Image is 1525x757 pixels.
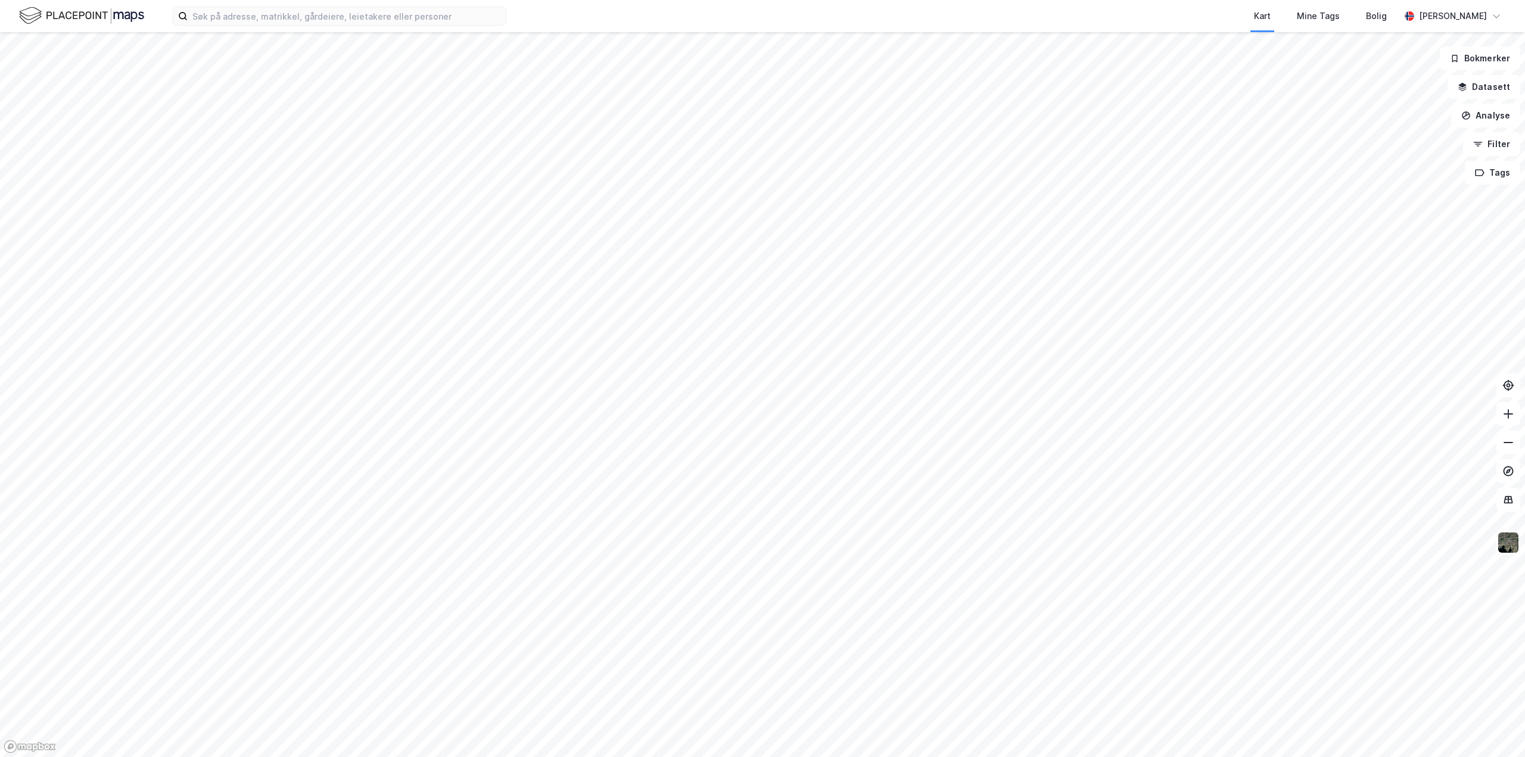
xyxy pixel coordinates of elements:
a: Mapbox homepage [4,740,56,753]
button: Bokmerker [1440,46,1520,70]
button: Analyse [1451,104,1520,127]
button: Datasett [1448,75,1520,99]
div: Mine Tags [1297,9,1340,23]
img: logo.f888ab2527a4732fd821a326f86c7f29.svg [19,5,144,26]
iframe: Chat Widget [1465,700,1525,757]
div: [PERSON_NAME] [1419,9,1487,23]
img: 9k= [1497,531,1520,554]
input: Søk på adresse, matrikkel, gårdeiere, leietakere eller personer [188,7,506,25]
button: Tags [1465,161,1520,185]
button: Filter [1463,132,1520,156]
div: Bolig [1366,9,1387,23]
div: Kart [1254,9,1271,23]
